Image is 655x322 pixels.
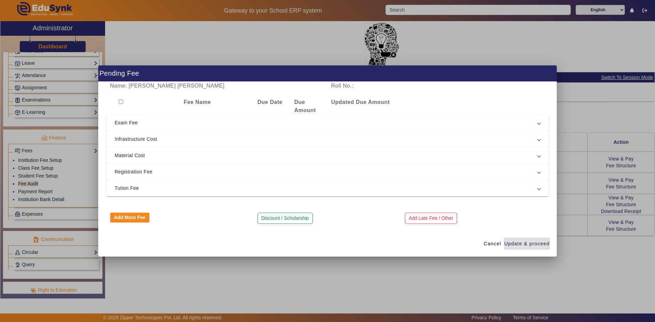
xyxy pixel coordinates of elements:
[184,99,211,105] b: Fee Name
[115,119,538,127] span: Exam Fee
[115,135,538,143] span: Infrastructure Cost
[405,213,457,224] button: Add Late Fee / Other
[106,131,549,147] mat-expansion-panel-header: Infrastructure Cost
[106,114,549,131] mat-expansion-panel-header: Exam Fee
[481,237,504,250] button: Cancel
[106,164,549,180] mat-expansion-panel-header: Registration Fee
[115,151,538,159] span: Material Cost
[98,65,557,81] h1: Pending Fee
[258,213,313,224] button: Discount / Scholarship
[294,99,316,113] b: Due Amount
[331,99,390,105] b: Updated Due Amount
[110,213,150,223] button: Add More Fee
[115,184,538,192] span: Tution Fee
[106,180,549,196] mat-expansion-panel-header: Tution Fee
[106,82,327,90] div: Name: [PERSON_NAME] [PERSON_NAME]
[327,82,438,90] div: Roll No.:
[504,240,550,247] span: Update & proceed
[504,237,550,250] button: Update & proceed
[115,168,538,176] span: Registration Fee
[258,99,282,105] b: Due Date
[484,240,501,247] span: Cancel
[106,147,549,164] mat-expansion-panel-header: Material Cost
